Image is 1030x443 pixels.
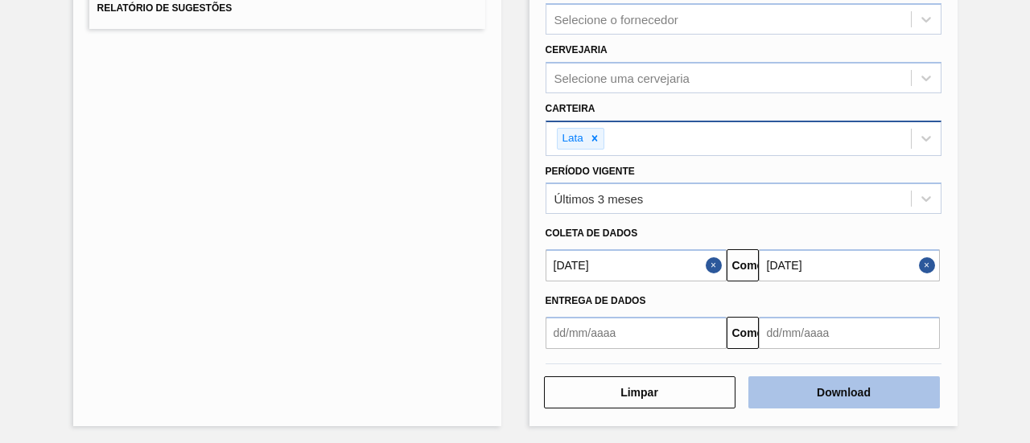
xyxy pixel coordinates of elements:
[546,249,727,281] input: dd/mm/aaaa
[544,376,735,408] button: Limpar
[748,376,940,408] button: Download
[546,295,646,306] font: Entrega de dados
[759,249,940,281] input: dd/mm/aaaa
[732,259,770,272] font: Comeu
[546,228,638,239] font: Coleta de dados
[727,317,759,349] button: Comeu
[706,249,727,281] button: Fechar
[732,326,770,339] font: Comeu
[759,317,940,349] input: dd/mm/aaaa
[546,317,727,349] input: dd/mm/aaaa
[562,132,583,144] font: Lata
[919,249,940,281] button: Fechar
[727,249,759,281] button: Comeu
[546,166,635,177] font: Período Vigente
[546,103,595,114] font: Carteira
[554,192,644,206] font: Últimos 3 meses
[554,13,678,27] font: Selecione o fornecedor
[546,44,608,55] font: Cervejaria
[554,71,690,84] font: Selecione uma cervejaria
[817,386,871,399] font: Download
[97,3,233,14] font: Relatório de Sugestões
[620,386,658,399] font: Limpar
